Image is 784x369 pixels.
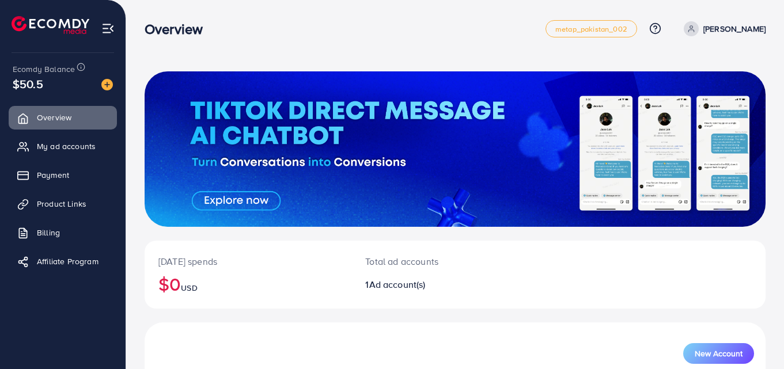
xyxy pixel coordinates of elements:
[9,250,117,273] a: Affiliate Program
[369,278,426,291] span: Ad account(s)
[37,169,69,181] span: Payment
[365,254,493,268] p: Total ad accounts
[101,79,113,90] img: image
[37,256,99,267] span: Affiliate Program
[158,273,338,295] h2: $0
[37,112,71,123] span: Overview
[703,22,766,36] p: [PERSON_NAME]
[158,254,338,268] p: [DATE] spends
[9,163,117,187] a: Payment
[695,349,743,357] span: New Account
[683,343,754,364] button: New Account
[37,140,96,152] span: My ad accounts
[555,25,627,33] span: metap_pakistan_002
[145,21,212,37] h3: Overview
[12,16,89,34] img: logo
[181,282,197,294] span: USD
[679,21,766,36] a: [PERSON_NAME]
[37,198,86,210] span: Product Links
[9,221,117,244] a: Billing
[37,227,60,238] span: Billing
[101,22,115,35] img: menu
[546,20,637,37] a: metap_pakistan_002
[9,106,117,129] a: Overview
[13,75,43,92] span: $50.5
[9,135,117,158] a: My ad accounts
[9,192,117,215] a: Product Links
[365,279,493,290] h2: 1
[13,63,75,75] span: Ecomdy Balance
